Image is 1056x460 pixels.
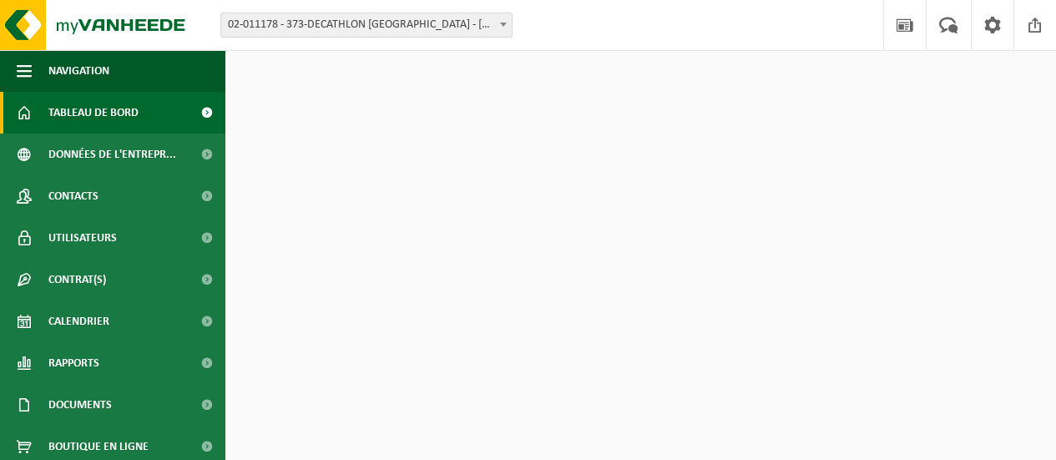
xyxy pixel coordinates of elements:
span: Contrat(s) [48,259,106,301]
span: 02-011178 - 373-DECATHLON ANDERLECHT - ANDERLECHT [221,13,512,37]
span: 02-011178 - 373-DECATHLON ANDERLECHT - ANDERLECHT [220,13,513,38]
span: Données de l'entrepr... [48,134,176,175]
span: Navigation [48,50,109,92]
span: Rapports [48,342,99,384]
span: Calendrier [48,301,109,342]
span: Documents [48,384,112,426]
span: Contacts [48,175,99,217]
span: Utilisateurs [48,217,117,259]
span: Tableau de bord [48,92,139,134]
